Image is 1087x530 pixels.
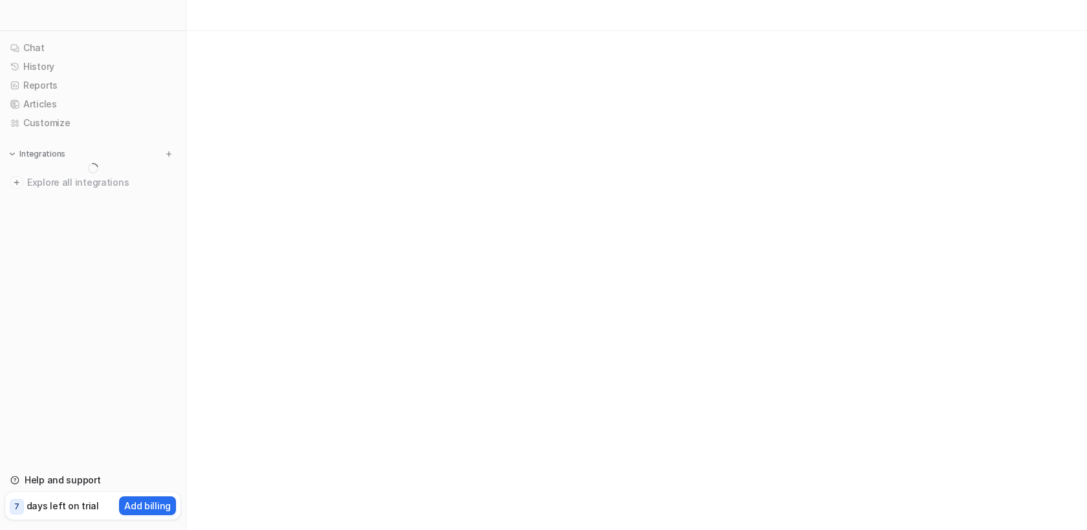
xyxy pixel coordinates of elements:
button: Integrations [5,148,69,160]
a: Reports [5,76,181,94]
img: menu_add.svg [164,149,173,159]
p: Integrations [19,149,65,159]
button: Add billing [119,496,176,515]
a: Explore all integrations [5,173,181,192]
a: History [5,58,181,76]
img: expand menu [8,149,17,159]
p: days left on trial [27,499,99,513]
p: 7 [14,501,19,513]
a: Customize [5,114,181,132]
p: Add billing [124,499,171,513]
a: Help and support [5,471,181,489]
a: Chat [5,39,181,57]
span: Explore all integrations [27,172,175,193]
img: explore all integrations [10,176,23,189]
a: Articles [5,95,181,113]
